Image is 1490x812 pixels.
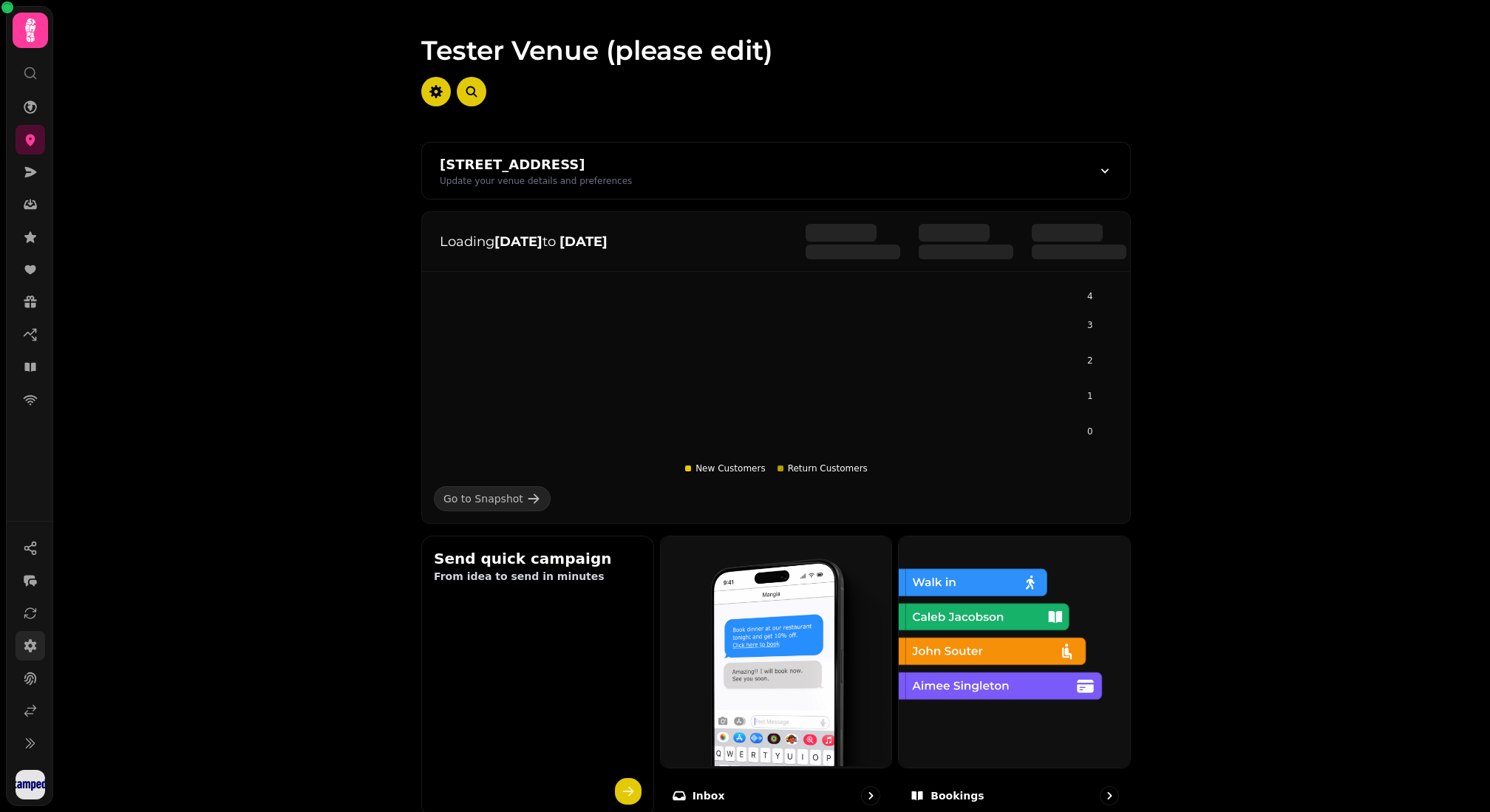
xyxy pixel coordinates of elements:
[659,535,891,766] img: Inbox
[13,770,48,799] button: User avatar
[440,231,776,252] p: Loading to
[685,463,766,474] div: New Customers
[778,463,868,474] div: Return Customers
[440,175,632,187] div: Update your venue details and preferences
[931,788,984,803] p: Bookings
[16,770,45,799] img: User avatar
[494,233,542,250] strong: [DATE]
[693,788,725,803] p: Inbox
[1087,355,1093,366] tspan: 2
[559,233,608,250] strong: [DATE]
[1087,426,1093,437] tspan: 0
[897,535,1129,766] img: Bookings
[863,788,878,803] svg: go to
[1087,291,1093,301] tspan: 4
[434,486,551,511] a: Go to Snapshot
[1087,391,1093,401] tspan: 1
[443,491,523,506] div: Go to Snapshot
[440,154,632,175] div: [STREET_ADDRESS]
[434,548,642,569] h2: Send quick campaign
[1102,788,1117,803] svg: go to
[1087,320,1093,330] tspan: 3
[434,569,642,584] p: From idea to send in minutes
